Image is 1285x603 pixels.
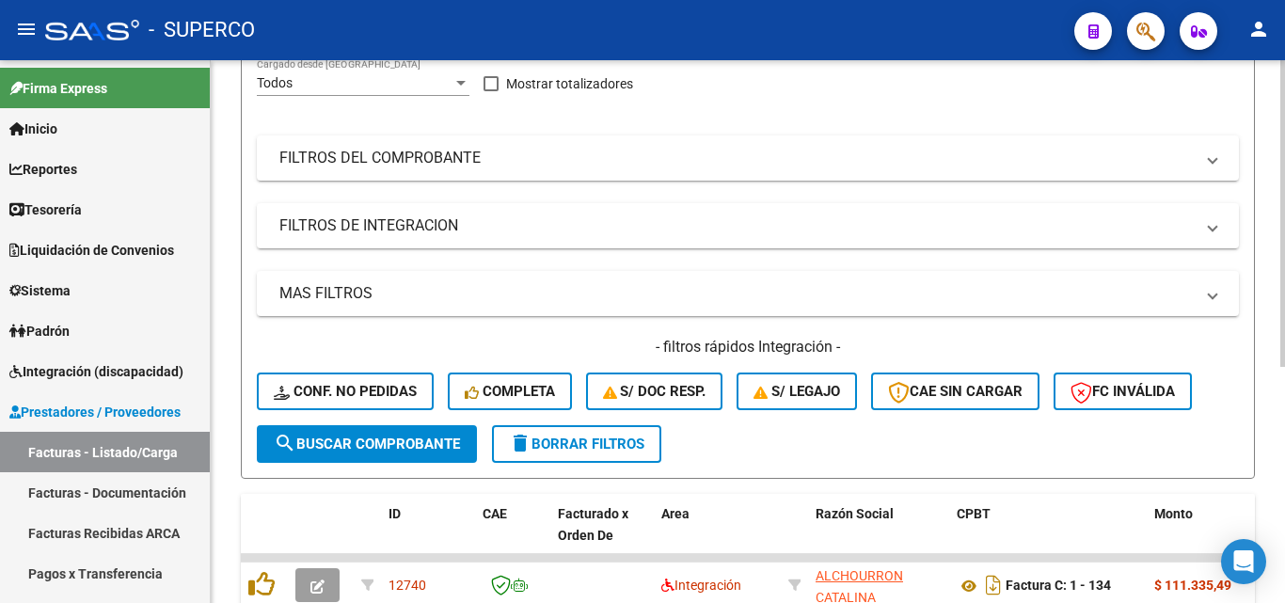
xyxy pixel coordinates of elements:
[149,9,255,51] span: - SUPERCO
[1221,539,1266,584] div: Open Intercom Messenger
[448,373,572,410] button: Completa
[483,506,507,521] span: CAE
[737,373,857,410] button: S/ legajo
[661,578,741,593] span: Integración
[257,425,477,463] button: Buscar Comprobante
[1154,506,1193,521] span: Monto
[389,506,401,521] span: ID
[257,337,1239,357] h4: - filtros rápidos Integración -
[754,383,840,400] span: S/ legajo
[949,494,1147,577] datatable-header-cell: CPBT
[9,280,71,301] span: Sistema
[1154,578,1231,593] strong: $ 111.335,49
[9,361,183,382] span: Integración (discapacidad)
[279,283,1194,304] mat-panel-title: MAS FILTROS
[274,383,417,400] span: Conf. no pedidas
[9,159,77,180] span: Reportes
[9,78,107,99] span: Firma Express
[816,506,894,521] span: Razón Social
[257,203,1239,248] mat-expansion-panel-header: FILTROS DE INTEGRACION
[888,383,1023,400] span: CAE SIN CARGAR
[465,383,555,400] span: Completa
[9,321,70,341] span: Padrón
[509,436,644,452] span: Borrar Filtros
[9,240,174,261] span: Liquidación de Convenios
[808,494,949,577] datatable-header-cell: Razón Social
[475,494,550,577] datatable-header-cell: CAE
[257,271,1239,316] mat-expansion-panel-header: MAS FILTROS
[1147,494,1260,577] datatable-header-cell: Monto
[981,570,1006,600] i: Descargar documento
[257,373,434,410] button: Conf. no pedidas
[389,578,426,593] span: 12740
[257,75,293,90] span: Todos
[1006,579,1111,594] strong: Factura C: 1 - 134
[279,148,1194,168] mat-panel-title: FILTROS DEL COMPROBANTE
[586,373,723,410] button: S/ Doc Resp.
[1071,383,1175,400] span: FC Inválida
[274,436,460,452] span: Buscar Comprobante
[9,119,57,139] span: Inicio
[257,135,1239,181] mat-expansion-panel-header: FILTROS DEL COMPROBANTE
[1054,373,1192,410] button: FC Inválida
[957,506,991,521] span: CPBT
[274,432,296,454] mat-icon: search
[661,506,690,521] span: Area
[558,506,628,543] span: Facturado x Orden De
[1247,18,1270,40] mat-icon: person
[9,199,82,220] span: Tesorería
[492,425,661,463] button: Borrar Filtros
[871,373,1039,410] button: CAE SIN CARGAR
[654,494,781,577] datatable-header-cell: Area
[506,72,633,95] span: Mostrar totalizadores
[15,18,38,40] mat-icon: menu
[603,383,706,400] span: S/ Doc Resp.
[509,432,531,454] mat-icon: delete
[279,215,1194,236] mat-panel-title: FILTROS DE INTEGRACION
[9,402,181,422] span: Prestadores / Proveedores
[550,494,654,577] datatable-header-cell: Facturado x Orden De
[381,494,475,577] datatable-header-cell: ID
